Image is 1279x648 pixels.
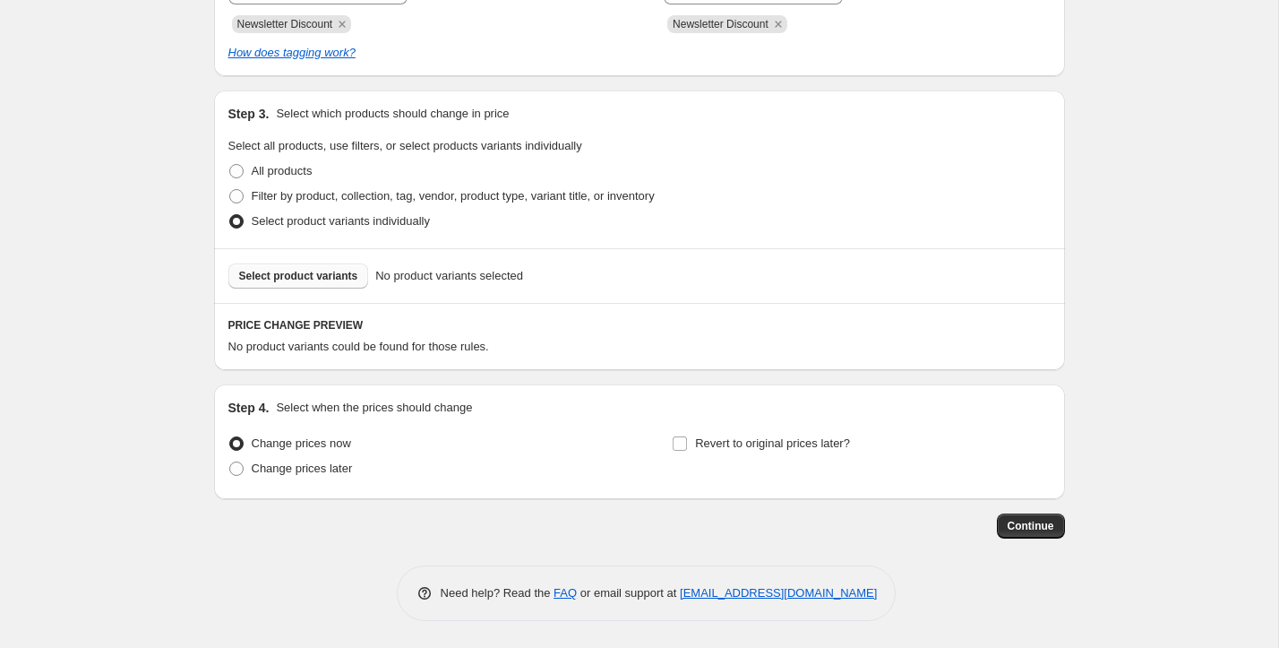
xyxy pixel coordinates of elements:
[680,586,877,600] a: [EMAIL_ADDRESS][DOMAIN_NAME]
[239,269,358,283] span: Select product variants
[441,586,554,600] span: Need help? Read the
[1008,519,1054,533] span: Continue
[252,462,353,475] span: Change prices later
[228,105,270,123] h2: Step 3.
[252,164,313,177] span: All products
[554,586,577,600] a: FAQ
[997,514,1065,539] button: Continue
[228,340,489,353] span: No product variants could be found for those rules.
[252,214,430,228] span: Select product variants individually
[228,264,369,289] button: Select product variants
[695,436,850,450] span: Revert to original prices later?
[770,16,786,32] button: Remove Newsletter Discount
[228,139,582,152] span: Select all products, use filters, or select products variants individually
[276,399,472,417] p: Select when the prices should change
[228,399,270,417] h2: Step 4.
[252,189,655,203] span: Filter by product, collection, tag, vendor, product type, variant title, or inventory
[375,267,523,285] span: No product variants selected
[334,16,350,32] button: Remove Newsletter Discount
[228,318,1051,333] h6: PRICE CHANGE PREVIEW
[577,586,680,600] span: or email support at
[673,18,768,30] span: Newsletter Discount
[252,436,351,450] span: Change prices now
[276,105,509,123] p: Select which products should change in price
[237,18,333,30] span: Newsletter Discount
[228,46,356,59] a: How does tagging work?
